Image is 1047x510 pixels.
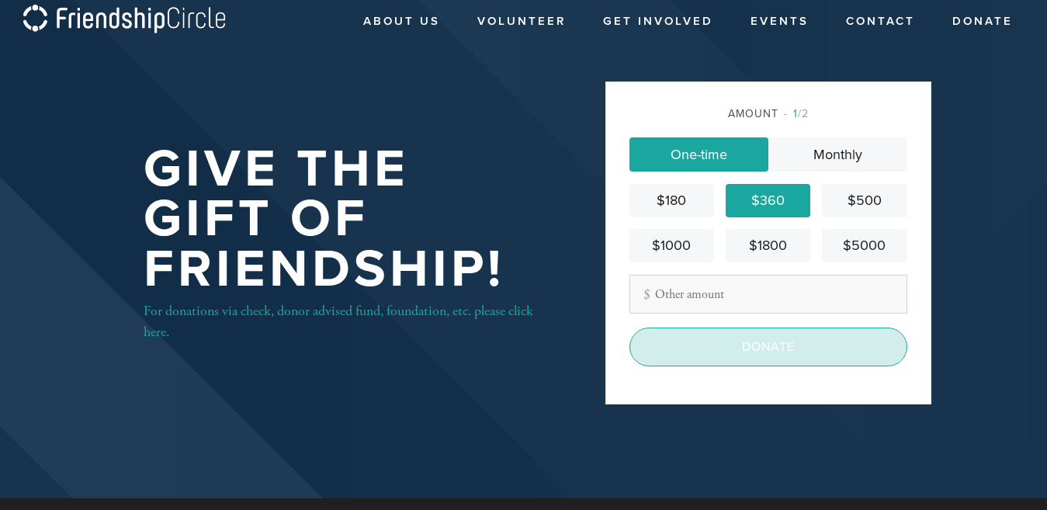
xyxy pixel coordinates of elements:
div: $1800 [732,235,804,256]
div: Amount [629,106,907,122]
div: $500 [828,190,900,211]
a: $360 [726,184,810,217]
input: Other amount [629,275,907,314]
a: About Us [352,7,452,36]
div: $360 [732,190,804,211]
a: Donate [941,7,1024,36]
a: $180 [629,184,714,217]
span: 1 [793,107,798,120]
h1: Give the Gift of Friendship! [144,144,555,295]
a: One-time [629,137,768,172]
a: $500 [822,184,907,217]
span: /2 [784,107,809,120]
a: For donations via check, donor advised fund, foundation, etc. please click here. [144,302,533,341]
a: Volunteer [466,7,577,36]
div: $1000 [636,235,708,256]
a: $1000 [629,229,714,262]
input: Donate [629,328,907,366]
a: Events [739,7,820,36]
a: Contact [834,7,927,36]
a: Get Involved [591,7,725,36]
img: logo_fc.png [23,5,225,35]
div: $5000 [828,235,900,256]
a: $1800 [726,229,810,262]
a: $5000 [822,229,907,262]
div: $180 [636,190,708,211]
a: Monthly [768,137,907,172]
